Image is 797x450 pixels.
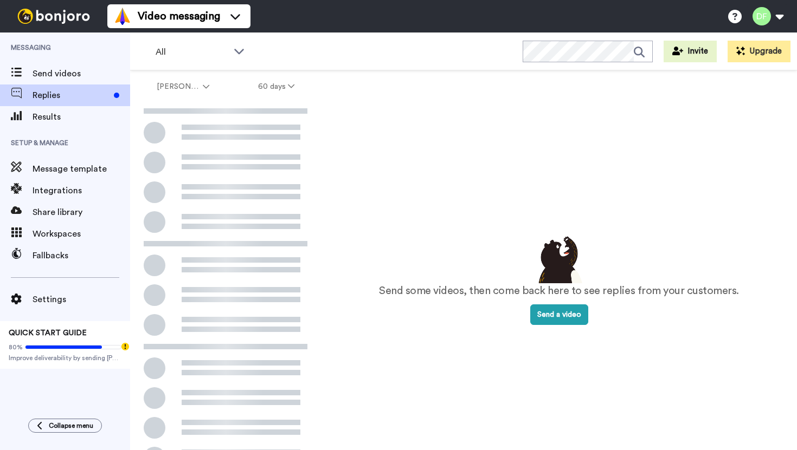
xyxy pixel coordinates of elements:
[13,9,94,24] img: bj-logo-header-white.svg
[132,77,234,96] button: [PERSON_NAME]
[532,233,586,283] img: results-emptystates.png
[234,77,319,96] button: 60 days
[530,311,588,318] a: Send a video
[28,419,102,433] button: Collapse menu
[33,227,130,240] span: Workspaces
[120,342,130,351] div: Tooltip anchor
[33,293,130,306] span: Settings
[9,343,23,351] span: 80%
[157,81,201,92] span: [PERSON_NAME]
[33,184,130,197] span: Integrations
[728,41,790,62] button: Upgrade
[379,283,739,299] p: Send some videos, then come back here to see replies from your customers.
[33,249,130,262] span: Fallbacks
[9,354,121,362] span: Improve deliverability by sending [PERSON_NAME]’s from your own email
[9,329,87,337] span: QUICK START GUIDE
[664,41,717,62] button: Invite
[156,45,228,58] span: All
[530,304,588,325] button: Send a video
[138,9,220,24] span: Video messaging
[33,206,130,219] span: Share library
[33,162,130,175] span: Message template
[49,421,93,430] span: Collapse menu
[33,89,110,102] span: Replies
[33,67,130,80] span: Send videos
[33,110,130,123] span: Results
[114,8,131,25] img: vm-color.svg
